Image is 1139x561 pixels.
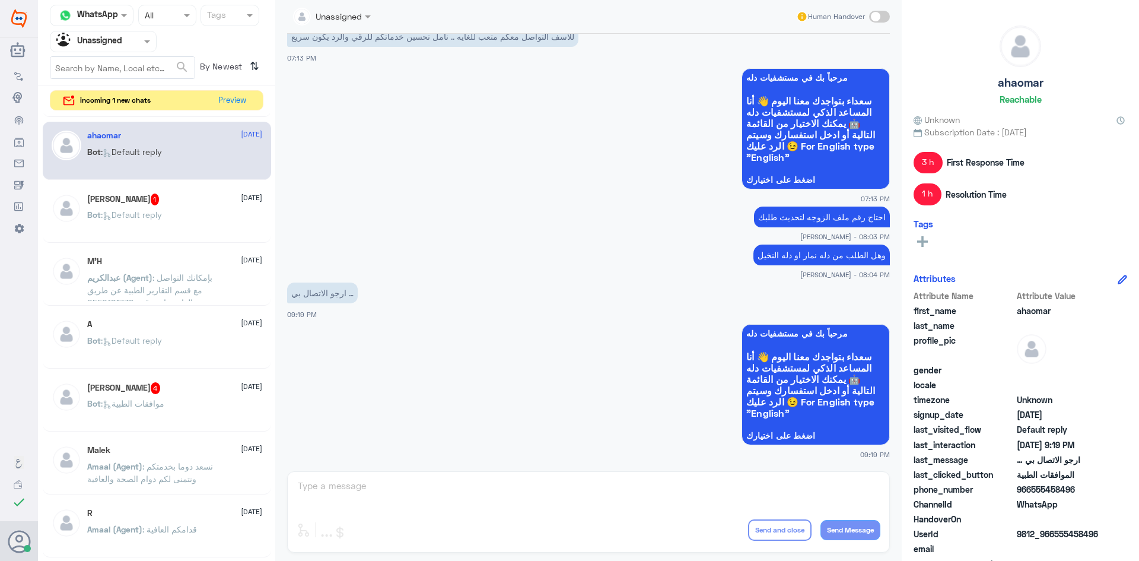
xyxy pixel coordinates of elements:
[241,506,262,517] span: [DATE]
[241,443,262,454] span: [DATE]
[87,461,213,484] span: : نسعد دوما بخدمتكم ونتمنى لكم دوام الصحة والعافية
[748,519,812,541] button: Send and close
[87,335,101,346] span: Bot
[56,7,74,24] img: whatsapp.png
[861,194,890,204] span: 07:13 PM
[914,183,941,205] span: 1 h
[101,147,162,157] span: : Default reply
[52,319,81,349] img: defaultAdmin.png
[87,319,92,329] h5: A
[12,495,26,509] i: check
[287,310,317,318] span: 09:19 PM
[205,8,226,24] div: Tags
[142,524,197,534] span: : قدامكم العافية
[914,218,933,229] h6: Tags
[87,508,93,518] h5: R
[914,454,1014,466] span: last_message
[52,256,81,286] img: defaultAdmin.png
[914,394,1014,406] span: timezone
[287,54,316,62] span: 07:13 PM
[914,152,943,173] span: 3 h
[914,319,1014,332] span: last_name
[241,318,262,328] span: [DATE]
[80,95,151,106] span: incoming 1 new chats
[914,273,956,284] h6: Attributes
[56,33,74,50] img: Unassigned.svg
[1017,439,1103,451] span: 2025-08-17T18:19:11.344Z
[213,91,251,110] button: Preview
[1017,468,1103,481] span: الموافقات الطبية
[808,11,865,22] span: Human Handover
[914,305,1014,317] span: first_name
[87,272,152,283] span: عبدالكريم (Agent)
[914,408,1014,421] span: signup_date
[1017,543,1103,555] span: null
[250,56,259,76] i: ⇅
[241,255,262,265] span: [DATE]
[52,445,81,475] img: defaultAdmin.png
[287,283,358,303] p: 17/8/2025, 9:19 PM
[753,245,890,265] p: 17/8/2025, 8:04 PM
[746,175,885,185] span: اضغط على اختيارك
[52,194,81,223] img: defaultAdmin.png
[1017,379,1103,391] span: null
[746,329,885,338] span: مرحباً بك في مستشفيات دله
[914,290,1014,302] span: Attribute Name
[1017,498,1103,511] span: 2
[820,520,880,540] button: Send Message
[914,113,960,126] span: Unknown
[241,381,262,392] span: [DATE]
[1017,408,1103,421] span: 2025-08-14T10:36:16.354Z
[52,131,81,160] img: defaultAdmin.png
[52,508,81,538] img: defaultAdmin.png
[1017,454,1103,466] span: ارجو الاتصال بي …
[860,449,890,459] span: 09:19 PM
[151,382,161,394] span: 4
[8,530,30,553] button: Avatar
[87,382,161,394] h5: Nora Ibraheem
[1017,394,1103,406] span: Unknown
[914,439,1014,451] span: last_interaction
[1017,364,1103,376] span: null
[241,129,262,140] span: [DATE]
[914,468,1014,481] span: last_clicked_button
[1017,513,1103,525] span: null
[914,334,1014,362] span: profile_pic
[1017,334,1046,364] img: defaultAdmin.png
[754,207,890,227] p: 17/8/2025, 8:03 PM
[1000,26,1041,66] img: defaultAdmin.png
[101,335,162,346] span: : Default reply
[800,270,890,280] span: [PERSON_NAME] - 08:04 PM
[746,351,885,419] span: سعداء بتواجدك معنا اليوم 👋 أنا المساعد الذكي لمستشفيات دله 🤖 يمكنك الاختيار من القائمة التالية أو...
[1017,528,1103,540] span: 9812_966555458496
[151,194,160,205] span: 1
[101,398,164,408] span: : موافقات الطبية
[914,483,1014,496] span: phone_number
[87,194,160,205] h5: عبدالمجيد بن سعد
[87,524,142,534] span: Amaal (Agent)
[914,423,1014,436] span: last_visited_flow
[914,364,1014,376] span: gender
[87,272,212,308] span: : بإمكانك التواصل مع قسم التقارير الطبية عن طريق الواتس اب رقم : 0550181732
[175,60,189,74] span: search
[946,188,1007,201] span: Resolution Time
[87,147,101,157] span: Bot
[287,26,578,47] p: 17/8/2025, 7:13 PM
[101,210,162,220] span: : Default reply
[914,543,1014,555] span: email
[195,56,245,80] span: By Newest
[914,528,1014,540] span: UserId
[87,256,102,267] h5: M’H
[746,431,885,440] span: اضغط على اختيارك
[746,95,885,163] span: سعداء بتواجدك معنا اليوم 👋 أنا المساعد الذكي لمستشفيات دله 🤖 يمكنك الاختيار من القائمة التالية أو...
[914,498,1014,511] span: ChannelId
[52,382,81,412] img: defaultAdmin.png
[1017,483,1103,496] span: 966555458496
[1017,305,1103,317] span: ahaomar
[746,73,885,83] span: مرحباً بك في مستشفيات دله
[87,461,142,471] span: Amaal (Agent)
[1017,290,1103,302] span: Attribute Value
[87,445,110,455] h5: Malek
[175,58,189,77] button: search
[914,126,1127,138] span: Subscription Date : [DATE]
